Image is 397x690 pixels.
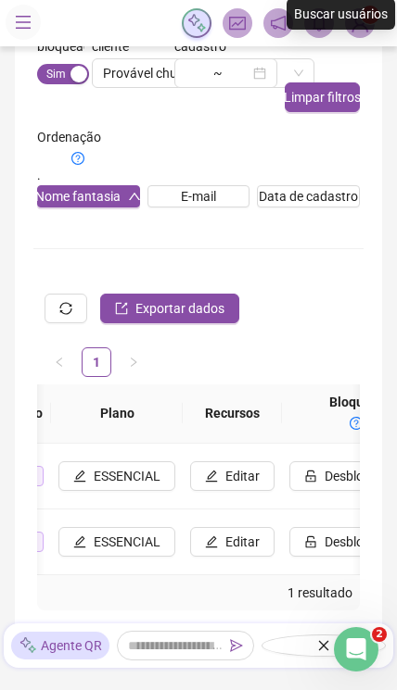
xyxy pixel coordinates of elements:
[115,302,128,315] span: export
[94,466,160,486] span: ESSENCIAL
[83,348,110,376] a: 1
[51,384,183,444] th: Plano
[190,527,275,557] button: Editar
[103,59,303,87] span: Provável churn
[225,466,260,486] span: Editar
[285,82,360,112] button: Limpar filtros
[73,535,86,548] span: edit
[100,294,239,323] button: Exportar dados
[94,532,160,552] span: ESSENCIAL
[317,639,330,652] span: close
[58,461,175,491] button: ESSENCIAL
[190,461,275,491] button: Editar
[205,535,218,548] span: edit
[37,185,140,207] button: Nome fantasiaup
[19,636,37,656] img: sparkle-icon.fc2bf0ac1784a2077858766a79e2daf3.svg
[304,535,317,548] span: unlock
[230,639,243,652] span: send
[58,527,175,557] button: ESSENCIAL
[205,470,218,483] span: edit
[259,186,358,207] span: Data de cadastro
[119,347,148,377] li: Próxima página
[181,186,216,207] span: E-mail
[45,347,74,377] button: left
[128,357,139,368] span: right
[206,67,230,80] div: ~
[15,14,32,31] span: menu
[59,302,72,315] span: sync
[225,532,260,552] span: Editar
[186,13,207,33] img: sparkle-icon.fc2bf0ac1784a2077858766a79e2daf3.svg
[284,87,361,107] span: Limpar filtros
[37,127,119,191] span: Ordenação :
[45,294,87,323] button: sync
[304,470,317,483] span: unlock
[372,627,387,642] span: 2
[92,21,167,51] label: Saúde do cliente
[37,147,119,169] button: Ordenação:
[334,627,378,671] iframe: Intercom live chat
[229,15,246,31] span: fund
[183,384,282,444] th: Recursos
[37,21,84,51] label: Ocultar bloqueados
[73,470,86,483] span: edit
[270,15,287,31] span: notification
[257,185,360,207] button: Data de cadastro
[35,186,121,207] span: Nome fantasia
[135,298,224,319] span: Exportar dados
[174,21,277,51] label: Data de cadastro
[82,347,111,377] li: 1
[45,583,352,603] div: 1 resultado
[71,152,84,165] span: question-circle
[45,347,74,377] li: Página anterior
[147,185,250,207] button: E-mail
[54,357,65,368] span: left
[119,347,148,377] button: right
[350,417,363,430] span: question-circle
[128,190,141,203] span: up
[11,632,109,659] div: Agente QR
